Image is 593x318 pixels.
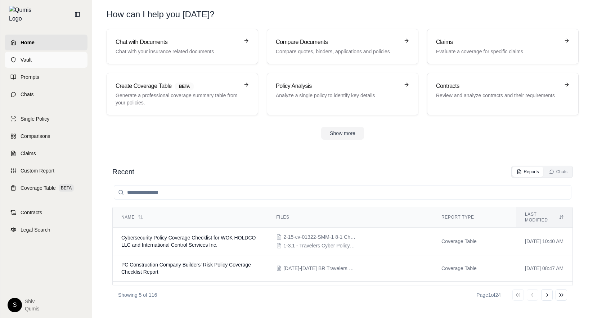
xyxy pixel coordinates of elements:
span: Vault [21,56,32,63]
div: Chats [549,169,567,175]
span: Contracts [21,209,42,216]
a: Prompts [5,69,87,85]
h3: Create Coverage Table [116,82,239,90]
a: Chats [5,86,87,102]
td: Coverage Table [433,228,516,255]
span: Legal Search [21,226,50,233]
button: Collapse sidebar [72,9,83,20]
a: Coverage TableBETA [5,180,87,196]
h3: Chat with Documents [116,38,239,46]
a: Contracts [5,205,87,220]
td: Coverage Table [433,255,516,282]
span: 1-3.1 - Travelers Cyber Policy40.pdf [283,242,355,249]
span: Shiv [25,298,39,305]
div: Name [121,214,259,220]
h1: How can I help you [DATE]? [107,9,579,20]
div: Reports [517,169,539,175]
a: ContractsReview and analyze contracts and their requirements [427,73,579,115]
span: 2-15-cv-01322-SMM-1 8-1 Chubb Cyber2.pdf [283,233,355,241]
h3: Contracts [436,82,560,90]
a: Home [5,35,87,50]
a: Policy AnalysisAnalyze a single policy to identify key details [267,73,418,115]
p: Compare quotes, binders, applications and policies [276,48,399,55]
h3: Policy Analysis [276,82,399,90]
td: Coverage Table [433,282,516,308]
div: S [8,298,22,312]
span: BETA [59,184,74,192]
span: PC Construction Company Builders' Risk Policy Coverage Checklist Report [121,262,251,275]
a: Single Policy [5,111,87,127]
a: Legal Search [5,222,87,238]
a: Comparisons [5,128,87,144]
p: Review and analyze contracts and their requirements [436,92,560,99]
span: Claims [21,150,36,157]
span: Custom Report [21,167,54,174]
th: Files [268,207,433,228]
span: 2024-2026 BR Travelers Policy QT-660-6T156565-TIL-24.pdf [283,265,355,272]
img: Qumis Logo [9,6,36,23]
span: Home [21,39,35,46]
span: Chats [21,91,34,98]
a: Compare DocumentsCompare quotes, binders, applications and policies [267,29,418,64]
span: Single Policy [21,115,49,122]
div: Last modified [525,211,564,223]
p: Evaluate a coverage for specific claims [436,48,560,55]
td: [DATE] 08:46 AM [516,282,572,308]
span: BETA [175,82,194,90]
a: Claims [5,145,87,161]
span: Cybersecurity Policy Coverage Checklist for WOK HOLDCO LLC and International Control Services Inc. [121,235,256,248]
p: Showing 5 of 116 [118,291,157,299]
h3: Claims [436,38,560,46]
h3: Compare Documents [276,38,399,46]
a: ClaimsEvaluate a coverage for specific claims [427,29,579,64]
span: Prompts [21,73,39,81]
td: [DATE] 10:40 AM [516,228,572,255]
td: [DATE] 08:47 AM [516,255,572,282]
p: Analyze a single policy to identify key details [276,92,399,99]
h2: Recent [112,167,134,177]
button: Chats [545,167,572,177]
p: Generate a professional coverage summary table from your policies. [116,92,239,106]
a: Vault [5,52,87,68]
a: Create Coverage TableBETAGenerate a professional coverage summary table from your policies. [107,73,258,115]
a: Custom Report [5,163,87,179]
span: Qumis [25,305,39,312]
p: Chat with your insurance related documents [116,48,239,55]
span: Comparisons [21,133,50,140]
button: Show more [321,127,364,140]
th: Report Type [433,207,516,228]
button: Reports [512,167,543,177]
a: Chat with DocumentsChat with your insurance related documents [107,29,258,64]
div: Page 1 of 24 [476,291,501,299]
span: Coverage Table [21,184,56,192]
